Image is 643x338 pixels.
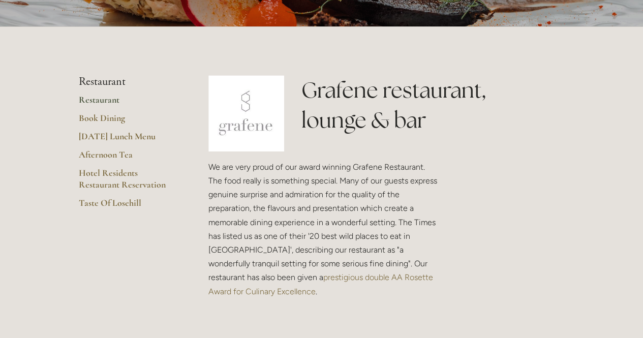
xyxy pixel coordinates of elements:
[208,272,435,296] a: prestigious double AA Rosette Award for Culinary Excellence
[79,94,176,112] a: Restaurant
[79,112,176,131] a: Book Dining
[208,160,440,298] p: We are very proud of our award winning Grafene Restaurant. The food really is something special. ...
[79,167,176,197] a: Hotel Residents Restaurant Reservation
[79,131,176,149] a: [DATE] Lunch Menu
[208,75,285,151] img: grafene.jpg
[79,149,176,167] a: Afternoon Tea
[301,75,564,135] h1: Grafene restaurant, lounge & bar
[79,75,176,88] li: Restaurant
[79,197,176,216] a: Taste Of Losehill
